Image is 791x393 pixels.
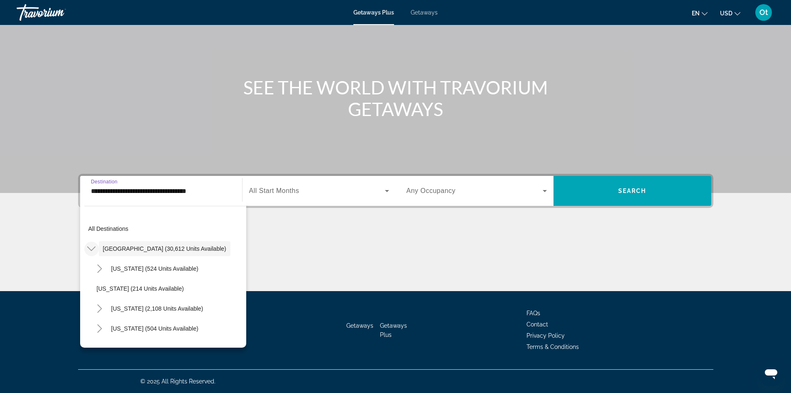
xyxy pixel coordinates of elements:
[93,321,107,336] button: Toggle Colorado (504 units available)
[88,225,129,232] span: All destinations
[99,241,230,256] button: [GEOGRAPHIC_DATA] (30,612 units available)
[758,360,784,386] iframe: Button to launch messaging window
[527,321,548,328] a: Contact
[111,265,198,272] span: [US_STATE] (524 units available)
[93,341,107,356] button: Toggle Florida (5,265 units available)
[103,245,226,252] span: [GEOGRAPHIC_DATA] (30,612 units available)
[111,305,203,312] span: [US_STATE] (2,108 units available)
[618,188,647,194] span: Search
[107,341,208,356] button: [US_STATE] (5,265 units available)
[411,9,438,16] a: Getaways
[527,344,579,350] a: Terms & Conditions
[93,281,246,296] button: [US_STATE] (214 units available)
[107,261,203,276] button: [US_STATE] (524 units available)
[353,9,394,16] a: Getaways Plus
[97,285,184,292] span: [US_STATE] (214 units available)
[753,4,774,21] button: User Menu
[692,7,708,19] button: Change language
[527,332,565,339] a: Privacy Policy
[91,179,118,184] span: Destination
[93,302,107,316] button: Toggle California (2,108 units available)
[107,321,203,336] button: [US_STATE] (504 units available)
[553,176,711,206] button: Search
[84,221,246,236] button: All destinations
[107,301,208,316] button: [US_STATE] (2,108 units available)
[346,322,373,329] a: Getaways
[380,322,407,338] a: Getaways Plus
[692,10,700,17] span: en
[407,187,456,194] span: Any Occupancy
[759,8,768,17] span: Ot
[720,10,732,17] span: USD
[17,2,100,23] a: Travorium
[720,7,740,19] button: Change currency
[93,262,107,276] button: Toggle Arizona (524 units available)
[240,77,551,120] h1: SEE THE WORLD WITH TRAVORIUM GETAWAYS
[111,325,198,332] span: [US_STATE] (504 units available)
[80,176,711,206] div: Search widget
[527,310,540,316] a: FAQs
[140,378,216,385] span: © 2025 All Rights Reserved.
[249,187,299,194] span: All Start Months
[84,242,99,256] button: Toggle United States (30,612 units available)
